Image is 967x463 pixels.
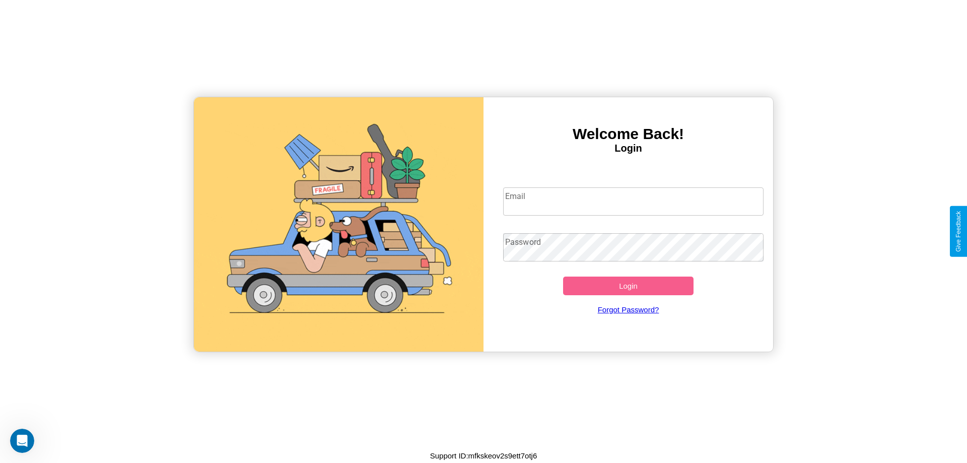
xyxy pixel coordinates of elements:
[430,449,537,462] p: Support ID: mfkskeov2s9ett7otj6
[563,277,694,295] button: Login
[10,429,34,453] iframe: Intercom live chat
[955,211,962,252] div: Give Feedback
[194,97,483,352] img: gif
[498,295,759,324] a: Forgot Password?
[483,125,773,143] h3: Welcome Back!
[483,143,773,154] h4: Login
